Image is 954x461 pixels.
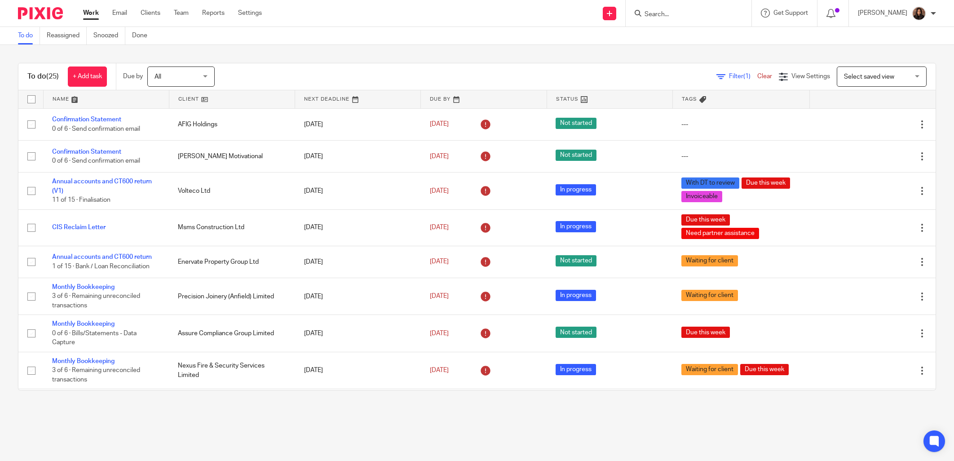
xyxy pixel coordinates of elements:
[18,7,63,19] img: Pixie
[295,278,421,315] td: [DATE]
[169,108,295,140] td: AFIG Holdings
[430,224,449,230] span: [DATE]
[729,73,757,80] span: Filter
[430,293,449,300] span: [DATE]
[18,27,40,44] a: To do
[430,153,449,160] span: [DATE]
[681,255,738,266] span: Waiting for client
[295,173,421,209] td: [DATE]
[742,177,790,189] span: Due this week
[169,352,295,389] td: Nexus Fire & Security Services Limited
[912,6,926,21] img: Headshot.jpg
[743,73,751,80] span: (1)
[46,73,59,80] span: (25)
[740,364,789,375] span: Due this week
[556,364,596,375] span: In progress
[681,214,730,226] span: Due this week
[791,73,830,80] span: View Settings
[556,290,596,301] span: In progress
[556,255,596,266] span: Not started
[52,116,121,123] a: Confirmation Statement
[123,72,143,81] p: Due by
[93,27,125,44] a: Snoozed
[52,149,121,155] a: Confirmation Statement
[681,228,759,239] span: Need partner assistance
[430,121,449,128] span: [DATE]
[681,327,730,338] span: Due this week
[169,173,295,209] td: Volteco Ltd
[295,389,421,426] td: [DATE]
[681,120,800,129] div: ---
[141,9,160,18] a: Clients
[295,209,421,246] td: [DATE]
[238,9,262,18] a: Settings
[52,321,115,327] a: Monthly Bookkeeping
[169,140,295,172] td: [PERSON_NAME] Motivational
[295,315,421,352] td: [DATE]
[52,358,115,364] a: Monthly Bookkeeping
[169,209,295,246] td: Msms Construction Ltd
[430,259,449,265] span: [DATE]
[430,188,449,194] span: [DATE]
[169,246,295,278] td: Enervate Property Group Ltd
[132,27,154,44] a: Done
[430,330,449,337] span: [DATE]
[52,284,115,290] a: Monthly Bookkeeping
[169,315,295,352] td: Assure Compliance Group Limited
[681,191,722,202] span: Invoiceable
[52,367,140,383] span: 3 of 6 · Remaining unreconciled transactions
[52,126,140,132] span: 0 of 6 · Send confirmation email
[27,72,59,81] h1: To do
[112,9,127,18] a: Email
[556,221,596,232] span: In progress
[295,352,421,389] td: [DATE]
[68,66,107,87] a: + Add task
[52,330,137,346] span: 0 of 6 · Bills/Statements - Data Capture
[681,290,738,301] span: Waiting for client
[52,263,150,270] span: 1 of 15 · Bank / Loan Reconciliation
[295,140,421,172] td: [DATE]
[681,364,738,375] span: Waiting for client
[52,178,152,194] a: Annual accounts and CT600 return (V1)
[556,150,596,161] span: Not started
[47,27,87,44] a: Reassigned
[773,10,808,16] span: Get Support
[556,118,596,129] span: Not started
[644,11,724,19] input: Search
[556,184,596,195] span: In progress
[83,9,99,18] a: Work
[681,152,800,161] div: ---
[295,246,421,278] td: [DATE]
[52,158,140,164] span: 0 of 6 · Send confirmation email
[202,9,225,18] a: Reports
[556,327,596,338] span: Not started
[52,293,140,309] span: 3 of 6 · Remaining unreconciled transactions
[681,177,739,189] span: With DT to review
[169,278,295,315] td: Precision Joinery (Anfield) Limited
[757,73,772,80] a: Clear
[155,74,161,80] span: All
[858,9,907,18] p: [PERSON_NAME]
[52,224,106,230] a: CIS Reclaim Letter
[430,367,449,373] span: [DATE]
[174,9,189,18] a: Team
[844,74,894,80] span: Select saved view
[295,108,421,140] td: [DATE]
[52,197,110,203] span: 11 of 15 · Finalisation
[52,254,152,260] a: Annual accounts and CT600 return
[169,389,295,426] td: Enervate Property Group Ltd
[682,97,697,102] span: Tags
